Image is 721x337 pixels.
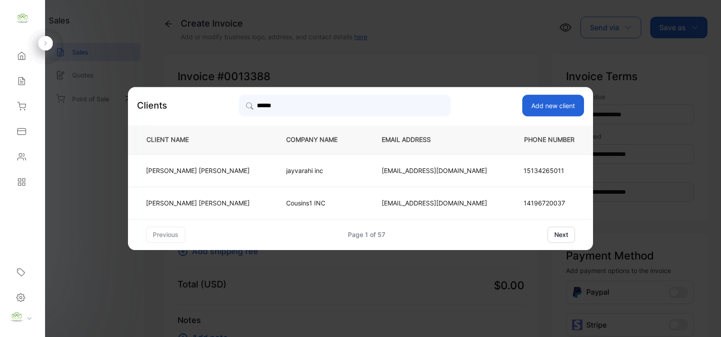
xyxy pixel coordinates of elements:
p: EMAIL ADDRESS [382,135,487,145]
iframe: LiveChat chat widget [683,299,721,337]
button: previous [146,227,185,243]
div: Page 1 of 57 [348,230,385,239]
img: profile [10,310,23,324]
button: Add new client [522,95,584,116]
p: 15134265011 [524,166,575,175]
p: Clients [137,99,167,112]
img: logo [16,12,29,25]
p: PHONE NUMBER [517,135,578,145]
p: [EMAIL_ADDRESS][DOMAIN_NAME] [382,198,487,208]
p: [PERSON_NAME] [PERSON_NAME] [146,198,250,208]
p: [PERSON_NAME] [PERSON_NAME] [146,166,250,175]
p: CLIENT NAME [143,135,256,145]
p: jayvarahi inc [286,166,352,175]
p: 14196720037 [524,198,575,208]
p: Cousins1 INC [286,198,352,208]
p: COMPANY NAME [286,135,352,145]
button: next [548,227,575,243]
p: [EMAIL_ADDRESS][DOMAIN_NAME] [382,166,487,175]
